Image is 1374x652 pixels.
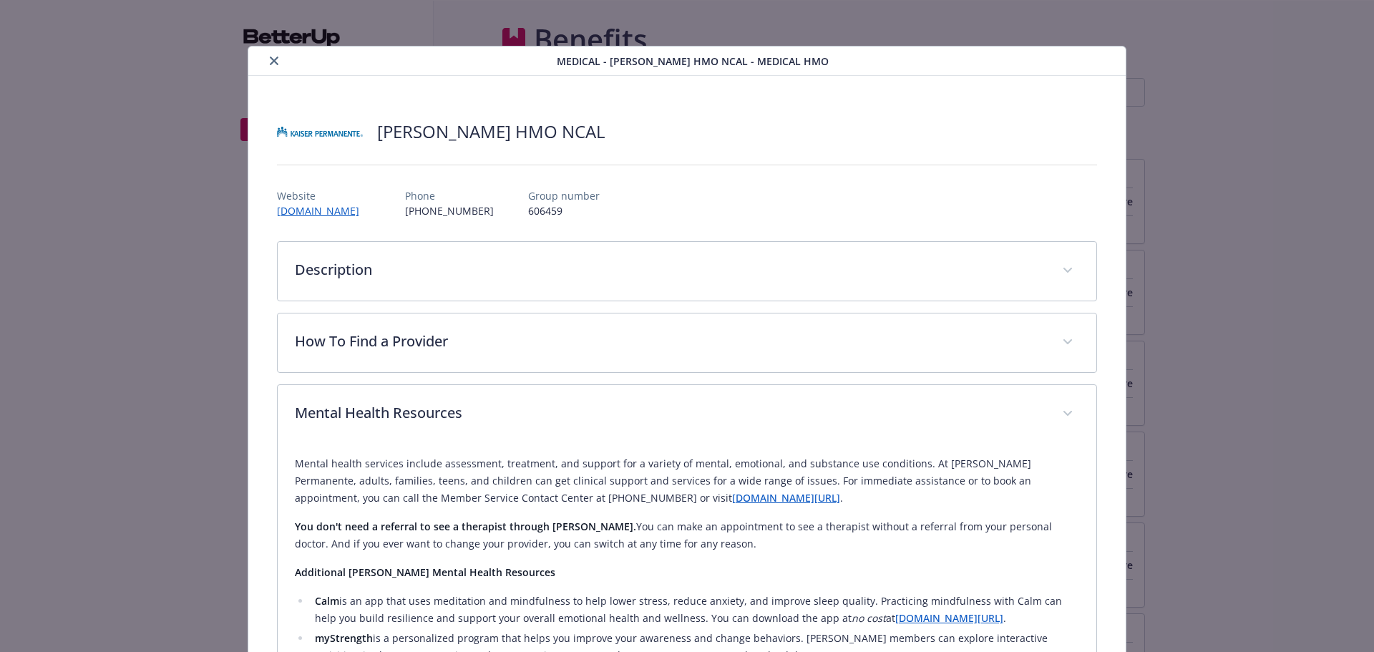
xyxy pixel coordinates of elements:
li: is an app that uses meditation and mindfulness to help lower stress, reduce anxiety, and improve ... [311,593,1080,627]
strong: You don't need a referral to see a therapist through [PERSON_NAME]. [295,520,636,533]
p: Group number [528,188,600,203]
p: Mental health services include assessment, treatment, and support for a variety of mental, emotio... [295,455,1080,507]
button: close [265,52,283,69]
h2: [PERSON_NAME] HMO NCAL [377,120,605,144]
div: Description [278,242,1097,301]
p: Description [295,259,1046,281]
a: [DOMAIN_NAME][URL] [732,491,840,505]
p: Phone [405,188,494,203]
img: Kaiser Permanente Insurance Company [277,110,363,153]
div: How To Find a Provider [278,313,1097,372]
a: [DOMAIN_NAME] [277,204,371,218]
em: no cost [852,611,886,625]
p: [PHONE_NUMBER] [405,203,494,218]
p: How To Find a Provider [295,331,1046,352]
p: Mental Health Resources [295,402,1046,424]
p: You can make an appointment to see a therapist without a referral from your personal doctor. And ... [295,518,1080,553]
a: [DOMAIN_NAME][URL] [895,611,1003,625]
p: 606459 [528,203,600,218]
strong: Additional [PERSON_NAME] Mental Health Resources [295,565,555,579]
p: Website [277,188,371,203]
strong: Calm [315,594,339,608]
div: Mental Health Resources [278,385,1097,444]
strong: myStrength [315,631,373,645]
span: Medical - [PERSON_NAME] HMO NCAL - Medical HMO [557,54,829,69]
